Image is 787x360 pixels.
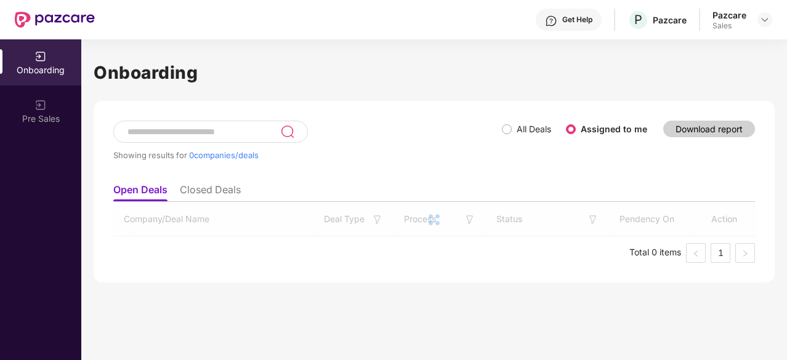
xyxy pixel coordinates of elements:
[686,243,706,263] li: Previous Page
[711,244,730,262] a: 1
[581,124,647,134] label: Assigned to me
[760,15,770,25] img: svg+xml;base64,PHN2ZyBpZD0iRHJvcGRvd24tMzJ4MzIiIHhtbG5zPSJodHRwOi8vd3d3LnczLm9yZy8yMDAwL3N2ZyIgd2...
[280,124,294,139] img: svg+xml;base64,PHN2ZyB3aWR0aD0iMjQiIGhlaWdodD0iMjUiIHZpZXdCb3g9IjAgMCAyNCAyNSIgZmlsbD0ibm9uZSIgeG...
[34,99,47,111] img: svg+xml;base64,PHN2ZyB3aWR0aD0iMjAiIGhlaWdodD0iMjAiIHZpZXdCb3g9IjAgMCAyMCAyMCIgZmlsbD0ibm9uZSIgeG...
[741,250,749,257] span: right
[94,59,775,86] h1: Onboarding
[735,243,755,263] button: right
[180,183,241,201] li: Closed Deals
[15,12,95,28] img: New Pazcare Logo
[712,21,746,31] div: Sales
[517,124,551,134] label: All Deals
[545,15,557,27] img: svg+xml;base64,PHN2ZyBpZD0iSGVscC0zMngzMiIgeG1sbnM9Imh0dHA6Ly93d3cudzMub3JnLzIwMDAvc3ZnIiB3aWR0aD...
[653,14,687,26] div: Pazcare
[634,12,642,27] span: P
[562,15,592,25] div: Get Help
[692,250,700,257] span: left
[189,150,259,160] span: 0 companies/deals
[735,243,755,263] li: Next Page
[711,243,730,263] li: 1
[34,50,47,63] img: svg+xml;base64,PHN2ZyB3aWR0aD0iMjAiIGhlaWdodD0iMjAiIHZpZXdCb3g9IjAgMCAyMCAyMCIgZmlsbD0ibm9uZSIgeG...
[686,243,706,263] button: left
[663,121,755,137] button: Download report
[629,243,681,263] li: Total 0 items
[113,150,502,160] div: Showing results for
[712,9,746,21] div: Pazcare
[113,183,167,201] li: Open Deals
